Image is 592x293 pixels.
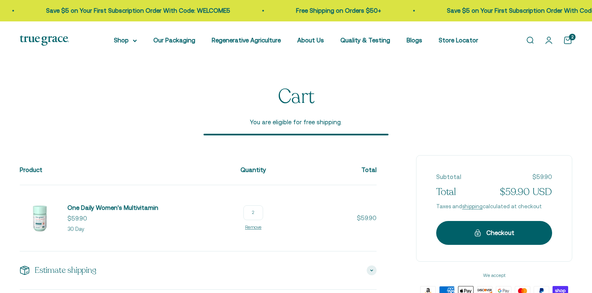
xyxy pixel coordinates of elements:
th: Quantity [234,155,273,185]
a: Free Shipping on Orders $50+ [296,7,381,14]
a: One Daily Women's Multivitamin [67,203,158,213]
a: shipping [462,203,483,209]
span: One Daily Women's Multivitamin [67,204,158,211]
span: Total [436,185,456,199]
span: $59.90 [532,172,552,182]
a: Regenerative Agriculture [212,37,281,44]
button: Checkout [436,221,552,245]
span: $59.90 USD [500,185,552,199]
h1: Cart [278,86,314,108]
a: About Us [297,37,324,44]
div: Checkout [453,228,536,238]
img: We select ingredients that play a concrete role in true health, and we include them at effective ... [20,198,59,238]
td: $59.90 [273,185,377,251]
p: 30 Day [67,225,84,234]
sale-price: $59.90 [67,214,87,223]
input: Change quantity [243,205,263,220]
th: Total [273,155,377,185]
a: Our Packaging [153,37,195,44]
span: We accept [416,272,572,279]
a: Remove [245,225,261,230]
summary: Estimate shipping [20,251,377,289]
a: Quality & Testing [340,37,390,44]
th: Product [20,155,234,185]
a: Store Locator [439,37,478,44]
span: Estimate shipping [35,265,96,276]
cart-count: 2 [569,34,576,40]
a: Blogs [407,37,422,44]
p: Save $5 on Your First Subscription Order With Code: WELCOME5 [46,6,230,16]
span: You are eligible for free shipping. [203,117,388,127]
span: Taxes and calculated at checkout [436,202,552,211]
summary: Shop [114,35,137,45]
span: Subtotal [436,172,461,182]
